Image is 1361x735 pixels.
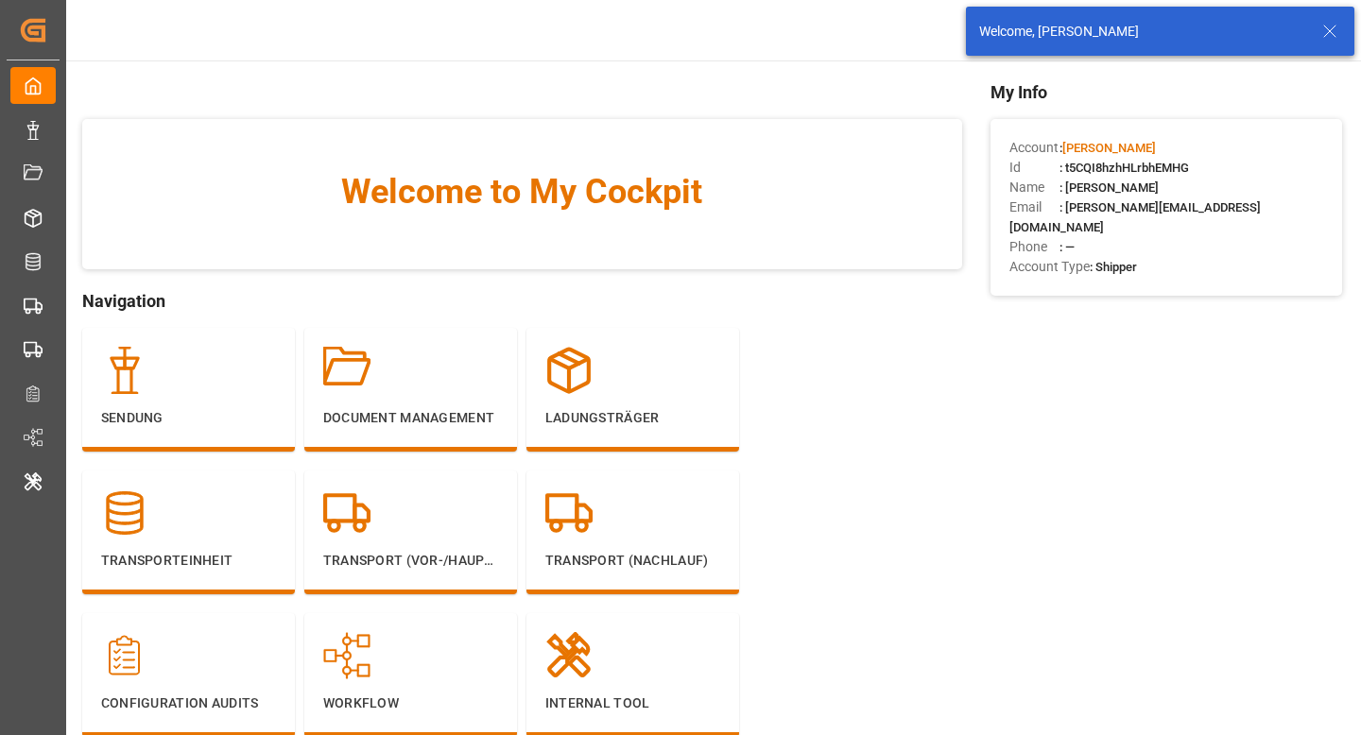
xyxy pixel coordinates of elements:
[1009,138,1060,158] span: Account
[1090,260,1137,274] span: : Shipper
[120,166,924,217] span: Welcome to My Cockpit
[101,693,276,713] p: Configuration Audits
[1009,257,1090,277] span: Account Type
[1009,237,1060,257] span: Phone
[545,551,720,571] p: Transport (Nachlauf)
[101,551,276,571] p: Transporteinheit
[545,408,720,428] p: Ladungsträger
[1009,158,1060,178] span: Id
[323,408,498,428] p: Document Management
[101,408,276,428] p: Sendung
[1060,180,1159,195] span: : [PERSON_NAME]
[1060,240,1075,254] span: : —
[991,79,1342,105] span: My Info
[323,551,498,571] p: Transport (Vor-/Hauptlauf)
[1060,161,1189,175] span: : t5CQI8hzhHLrbhEMHG
[1009,200,1261,234] span: : [PERSON_NAME][EMAIL_ADDRESS][DOMAIN_NAME]
[979,22,1304,42] div: Welcome, [PERSON_NAME]
[82,288,962,314] span: Navigation
[323,693,498,713] p: Workflow
[1009,197,1060,217] span: Email
[1009,178,1060,197] span: Name
[1062,141,1156,155] span: [PERSON_NAME]
[1060,141,1156,155] span: :
[545,693,720,713] p: Internal Tool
